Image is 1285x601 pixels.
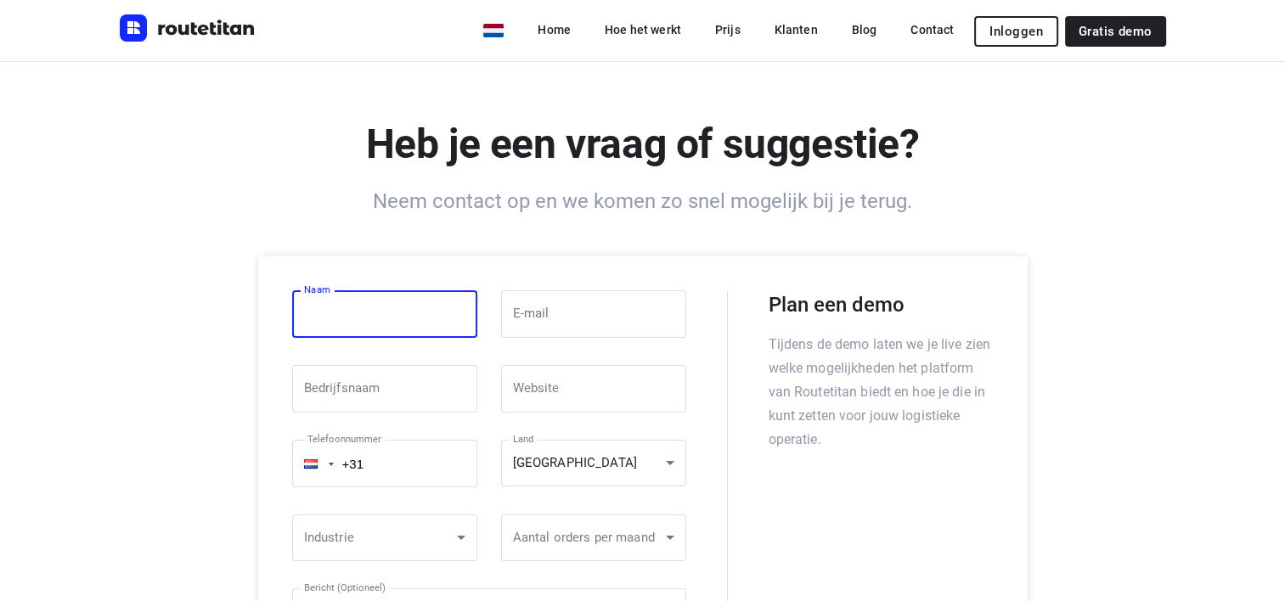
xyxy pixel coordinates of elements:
h5: Plan een demo [769,290,994,319]
div: [GEOGRAPHIC_DATA] [501,440,686,486]
a: Home [524,14,584,45]
a: Routetitan [120,14,256,46]
a: Hoe het werkt [591,14,695,45]
a: Klanten [761,14,831,45]
p: Tijdens de demo laten we je live zien welke mogelijkheden het platform van Routetitan biedt en ho... [769,333,994,452]
button: Inloggen [974,16,1057,47]
a: Gratis demo [1065,16,1166,47]
span: Inloggen [989,25,1042,38]
b: Heb je een vraag of suggestie? [365,120,919,168]
img: Routetitan logo [120,14,256,42]
div: Netherlands: + 31 [292,440,336,487]
span: Gratis demo [1079,25,1153,38]
div: ​ [501,514,686,561]
a: Prijs [702,14,754,45]
h6: Neem contact op en we komen zo snel mogelijk bij je terug. [120,187,1166,216]
a: Blog [838,14,891,45]
div: ​ [292,514,477,561]
a: Contact [897,14,967,45]
input: 1 (702) 123-4567 [292,440,477,487]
